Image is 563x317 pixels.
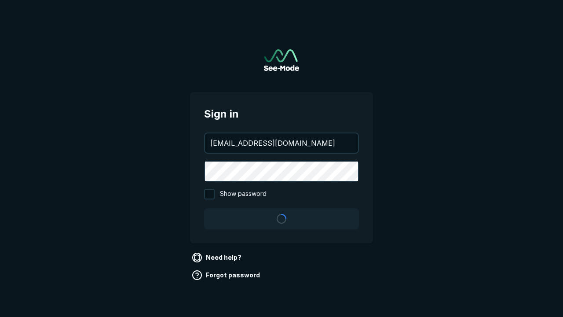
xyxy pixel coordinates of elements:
a: Need help? [190,251,245,265]
span: Sign in [204,106,359,122]
input: your@email.com [205,133,358,153]
a: Go to sign in [264,49,299,71]
img: See-Mode Logo [264,49,299,71]
span: Show password [220,189,267,199]
a: Forgot password [190,268,263,282]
